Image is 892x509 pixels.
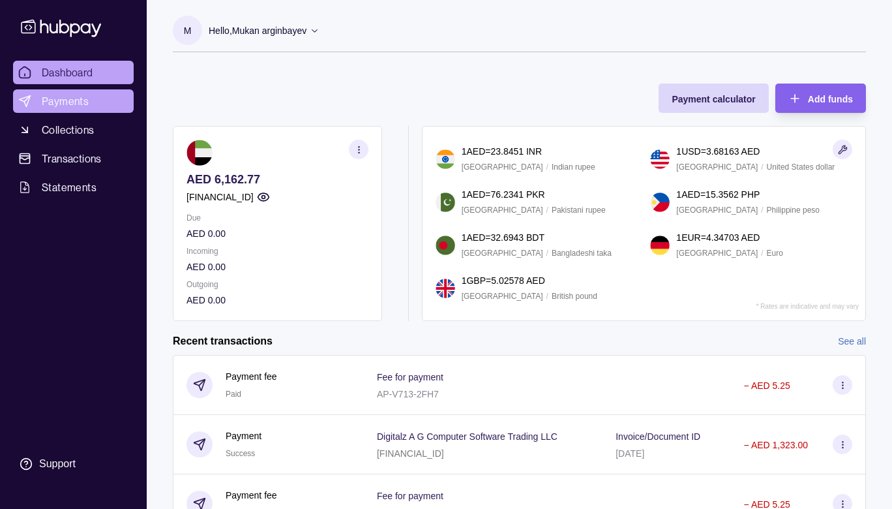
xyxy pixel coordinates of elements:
[186,226,368,241] p: AED 0.00
[436,279,455,298] img: gb
[546,289,548,303] p: /
[13,450,134,478] a: Support
[436,149,455,169] img: in
[744,380,790,391] p: − AED 5.25
[767,160,835,174] p: United States dollar
[546,246,548,260] p: /
[13,176,134,199] a: Statements
[462,144,542,159] p: 1 AED = 23.8451 INR
[676,160,758,174] p: [GEOGRAPHIC_DATA]
[546,203,548,217] p: /
[676,203,758,217] p: [GEOGRAPHIC_DATA]
[838,334,866,348] a: See all
[676,187,760,202] p: 1 AED = 15.3562 PHP
[546,160,548,174] p: /
[13,89,134,113] a: Payments
[13,118,134,142] a: Collections
[462,273,545,288] p: 1 GBP = 5.02578 AED
[650,193,670,212] img: ph
[462,160,543,174] p: [GEOGRAPHIC_DATA]
[462,289,543,303] p: [GEOGRAPHIC_DATA]
[462,203,543,217] p: [GEOGRAPHIC_DATA]
[552,160,595,174] p: Indian rupee
[184,23,192,38] p: M
[761,203,763,217] p: /
[226,488,277,502] p: Payment fee
[462,246,543,260] p: [GEOGRAPHIC_DATA]
[186,190,254,204] p: [FINANCIAL_ID]
[761,160,763,174] p: /
[42,179,97,195] span: Statements
[42,151,102,166] span: Transactions
[173,334,273,348] h2: Recent transactions
[186,172,368,187] p: AED 6,162.77
[650,236,670,255] img: de
[186,260,368,274] p: AED 0.00
[672,94,755,104] span: Payment calculator
[676,144,760,159] p: 1 USD = 3.68163 AED
[226,449,255,458] span: Success
[744,440,808,450] p: − AED 1,323.00
[377,389,439,399] p: AP-V713-2FH7
[186,277,368,292] p: Outgoing
[676,246,758,260] p: [GEOGRAPHIC_DATA]
[377,491,443,501] p: Fee for payment
[42,122,94,138] span: Collections
[377,372,443,382] p: Fee for payment
[756,303,859,310] p: * Rates are indicative and may vary
[676,230,760,245] p: 1 EUR = 4.34703 AED
[436,193,455,212] img: pk
[377,448,444,459] p: [FINANCIAL_ID]
[767,203,820,217] p: Philippine peso
[767,246,783,260] p: Euro
[659,84,768,113] button: Payment calculator
[616,431,700,442] p: Invoice/Document ID
[552,289,597,303] p: British pound
[761,246,763,260] p: /
[552,246,612,260] p: Bangladeshi taka
[650,149,670,169] img: us
[186,293,368,307] p: AED 0.00
[552,203,606,217] p: Pakistani rupee
[462,187,545,202] p: 1 AED = 76.2341 PKR
[616,448,644,459] p: [DATE]
[186,244,368,258] p: Incoming
[186,211,368,225] p: Due
[775,84,866,113] button: Add funds
[226,390,241,399] span: Paid
[226,369,277,384] p: Payment fee
[209,23,306,38] p: Hello, Mukan arginbayev
[39,457,76,471] div: Support
[42,65,93,80] span: Dashboard
[436,236,455,255] img: bd
[462,230,544,245] p: 1 AED = 32.6943 BDT
[42,93,89,109] span: Payments
[377,431,557,442] p: Digitalz A G Computer Software Trading LLC
[13,61,134,84] a: Dashboard
[186,140,213,166] img: ae
[808,94,853,104] span: Add funds
[226,429,261,443] p: Payment
[13,147,134,170] a: Transactions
